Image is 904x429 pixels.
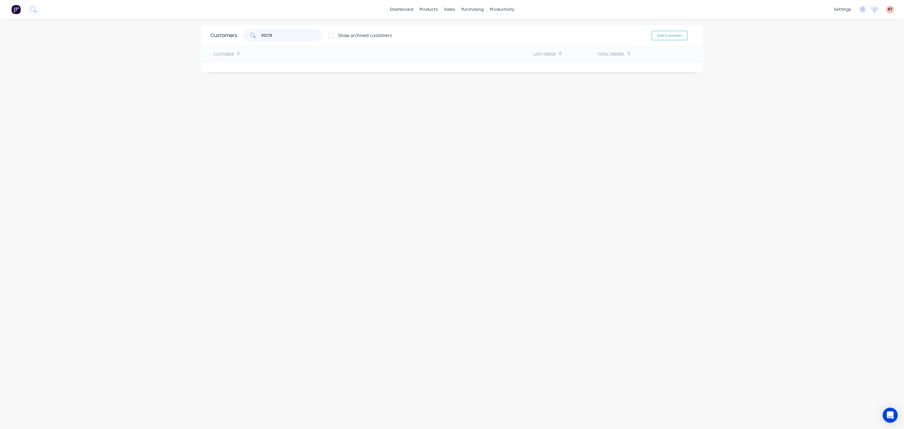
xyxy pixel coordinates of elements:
[487,5,517,14] div: productivity
[598,52,624,57] div: Total Orders
[261,29,322,42] input: Search customers...
[417,5,441,14] div: products
[534,52,556,57] div: Last Order
[387,5,417,14] a: dashboard
[213,52,234,57] div: Customer
[888,7,892,12] span: RT
[883,408,898,423] div: Open Intercom Messenger
[338,32,392,39] div: Show archived customers
[458,5,487,14] div: purchasing
[441,5,458,14] div: sales
[210,32,237,39] div: Customers
[831,5,854,14] div: settings
[11,5,21,14] img: Factory
[652,31,687,40] button: Add Customer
